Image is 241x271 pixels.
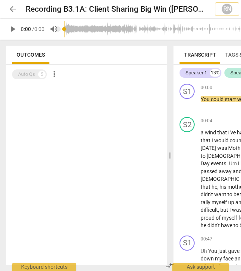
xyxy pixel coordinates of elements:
[217,145,228,151] span: was
[228,199,235,205] span: up
[26,5,209,14] h2: Recording B3.1A: Client Sharing Big Win ([PERSON_NAME] L, 7:11)
[8,5,17,14] span: arrow_back
[211,96,225,102] span: could
[201,207,218,213] span: difficult
[228,129,237,135] span: I've
[180,117,195,132] div: Change speaker
[186,69,207,77] div: Speaker 1
[220,184,227,190] span: his
[218,248,228,254] span: just
[201,153,207,159] span: to
[17,52,45,58] span: Outcomes
[201,160,211,166] span: Day
[18,71,35,78] div: Auto Qs
[201,199,212,205] span: rally
[180,236,195,251] div: Change speaker
[223,256,235,262] span: face
[165,261,174,270] span: compare_arrows
[201,222,207,228] span: he
[214,191,227,197] span: want
[205,129,217,135] span: wind
[233,191,240,197] span: be
[201,85,212,91] span: 00:00
[207,222,221,228] span: didn't
[38,71,46,78] div: 5
[201,129,205,135] span: a
[50,69,59,79] span: more_vert
[201,215,216,221] span: proud
[212,199,228,205] span: myself
[214,137,230,143] span: would
[221,222,233,228] span: have
[222,215,238,221] span: myself
[227,191,233,197] span: to
[201,248,208,254] span: Filler word
[226,160,229,166] span: .
[217,184,220,190] span: ,
[221,3,233,15] div: RN
[172,263,229,271] div: Ask support
[6,22,20,36] button: Play
[21,26,31,32] span: 0:00
[212,184,217,190] span: he
[180,84,195,99] div: Change speaker
[201,168,219,174] span: passed
[211,160,226,166] span: events
[220,207,229,213] span: but
[201,191,214,197] span: didn't
[215,256,223,262] span: my
[47,22,61,36] button: Volume
[217,129,228,135] span: that
[229,160,238,166] span: Filler word
[229,207,232,213] span: I
[208,248,218,254] span: You
[184,52,216,58] span: Transcript
[233,222,239,228] span: to
[201,137,212,143] span: that
[210,69,220,77] div: 13%
[228,248,241,254] span: gave
[238,160,241,166] span: I
[201,145,217,151] span: [DATE]
[225,96,237,102] span: start
[201,118,212,124] span: 00:04
[201,96,211,102] span: You
[212,137,214,143] span: I
[218,207,220,213] span: ,
[216,215,222,221] span: of
[201,256,215,262] span: down
[215,2,239,16] button: RN
[201,184,212,190] span: that
[8,25,17,34] span: play_arrow
[32,26,45,32] span: / 0:00
[49,25,58,34] span: volume_up
[201,236,212,242] span: 00:47
[12,263,76,271] div: Keyboard shortcuts
[219,168,233,174] span: away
